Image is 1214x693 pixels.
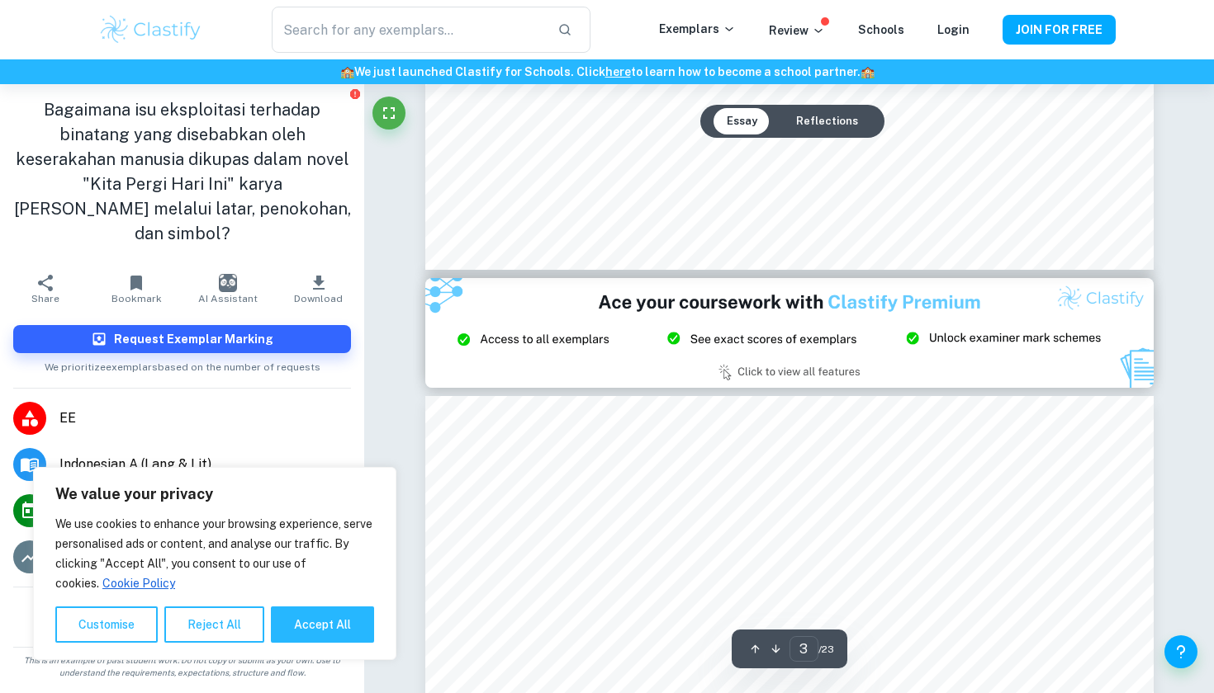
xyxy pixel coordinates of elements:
[102,576,176,591] a: Cookie Policy
[13,97,351,246] h1: Bagaimana isu eksploitasi terhadap binatang yang disebabkan oleh keserakahan manusia dikupas dala...
[272,7,544,53] input: Search for any exemplars...
[59,408,351,428] span: EE
[198,293,258,304] span: AI Assistant
[372,97,405,130] button: Fullscreen
[31,293,59,304] span: Share
[659,20,736,38] p: Exemplars
[1003,15,1116,45] button: JOIN FOR FREE
[349,87,361,100] button: Report issue
[55,484,374,504] p: We value your privacy
[714,108,771,134] button: Essay
[55,606,158,643] button: Customise
[769,21,825,40] p: Review
[13,325,351,353] button: Request Exemplar Marking
[111,293,162,304] span: Bookmark
[271,606,374,643] button: Accept All
[294,293,343,304] span: Download
[340,65,354,78] span: 🏫
[937,23,970,36] a: Login
[33,467,396,660] div: We value your privacy
[114,330,273,348] h6: Request Exemplar Marking
[818,642,834,657] span: / 23
[858,23,904,36] a: Schools
[1164,635,1197,668] button: Help and Feedback
[783,108,871,134] button: Reflections
[45,353,320,375] span: We prioritize exemplars based on the number of requests
[605,65,631,78] a: here
[164,606,264,643] button: Reject All
[425,278,1154,387] img: Ad
[219,274,237,292] img: AI Assistant
[183,266,273,312] button: AI Assistant
[98,13,203,46] img: Clastify logo
[7,654,358,679] span: This is an example of past student work. Do not copy or submit as your own. Use to understand the...
[59,455,351,474] span: Indonesian A (Lang & Lit)
[861,65,875,78] span: 🏫
[91,266,182,312] button: Bookmark
[273,266,364,312] button: Download
[55,514,374,593] p: We use cookies to enhance your browsing experience, serve personalised ads or content, and analys...
[3,63,1211,81] h6: We just launched Clastify for Schools. Click to learn how to become a school partner.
